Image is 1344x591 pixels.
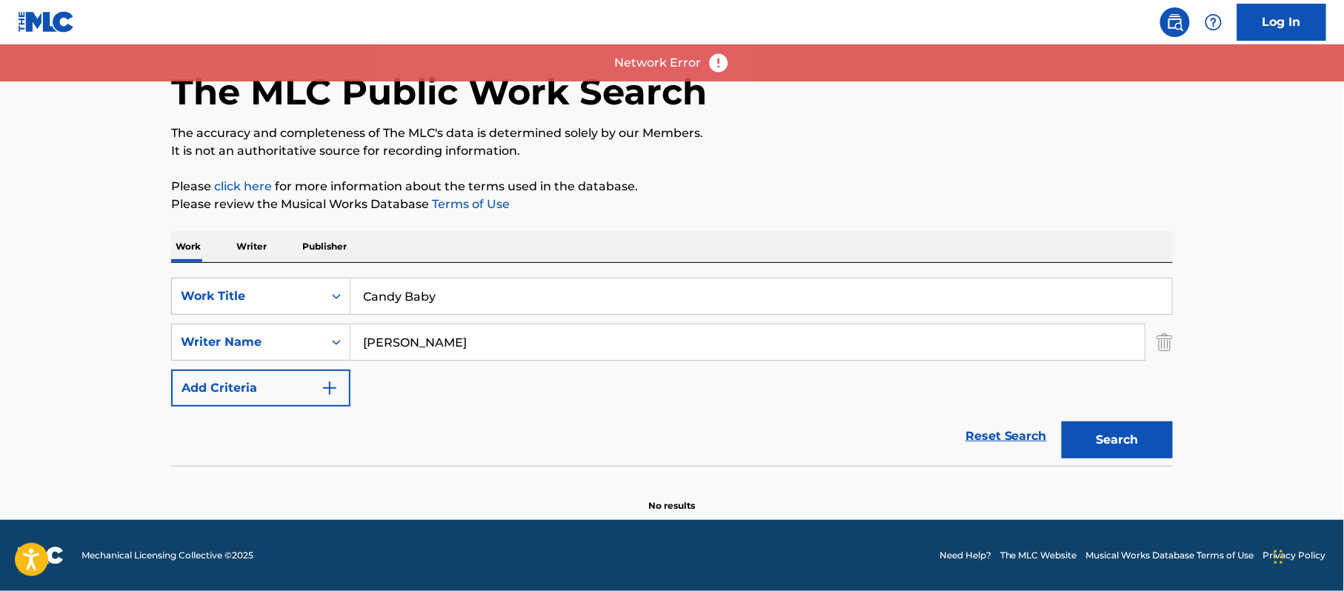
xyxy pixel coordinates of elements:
[429,197,510,211] a: Terms of Use
[298,231,351,262] p: Publisher
[1062,421,1173,458] button: Search
[1274,535,1283,579] div: Drag
[18,547,64,564] img: logo
[321,379,339,397] img: 9d2ae6d4665cec9f34b9.svg
[1270,520,1344,591] iframe: Chat Widget
[171,196,1173,213] p: Please review the Musical Works Database
[939,549,991,562] a: Need Help?
[1000,549,1077,562] a: The MLC Website
[708,52,730,74] img: error
[18,11,75,33] img: MLC Logo
[1199,7,1228,37] div: Help
[1086,549,1254,562] a: Musical Works Database Terms of Use
[1263,549,1326,562] a: Privacy Policy
[181,333,314,351] div: Writer Name
[171,370,350,407] button: Add Criteria
[181,287,314,305] div: Work Title
[171,178,1173,196] p: Please for more information about the terms used in the database.
[1205,13,1222,31] img: help
[171,278,1173,466] form: Search Form
[232,231,271,262] p: Writer
[649,481,696,512] p: No results
[214,179,272,193] a: click here
[171,231,205,262] p: Work
[1237,4,1326,41] a: Log In
[81,549,253,562] span: Mechanical Licensing Collective © 2025
[171,124,1173,142] p: The accuracy and completeness of The MLC's data is determined solely by our Members.
[615,54,702,72] p: Network Error
[958,420,1054,453] a: Reset Search
[1166,13,1184,31] img: search
[171,70,707,114] h1: The MLC Public Work Search
[1157,324,1173,361] img: Delete Criterion
[1160,7,1190,37] a: Public Search
[171,142,1173,160] p: It is not an authoritative source for recording information.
